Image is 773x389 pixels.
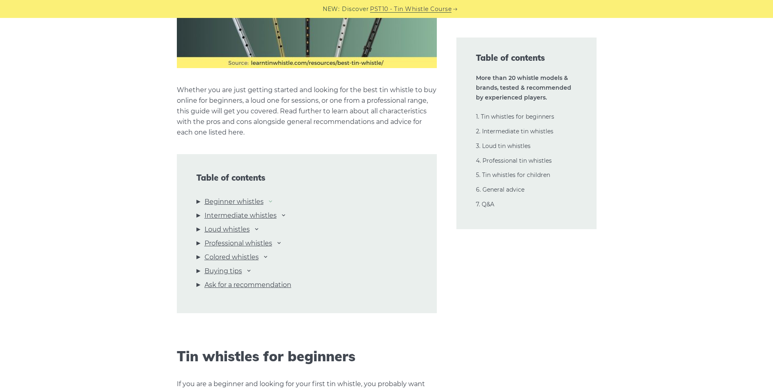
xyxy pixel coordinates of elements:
a: Ask for a recommendation [205,280,291,290]
a: 2. Intermediate tin whistles [476,128,553,135]
a: 5. Tin whistles for children [476,171,550,179]
a: 6. General advice [476,186,524,193]
a: PST10 - Tin Whistle Course [370,4,451,14]
h2: Tin whistles for beginners [177,348,437,365]
p: Whether you are just getting started and looking for the best tin whistle to buy online for begin... [177,85,437,138]
a: 3. Loud tin whistles [476,142,531,150]
a: Loud whistles [205,224,250,235]
a: Intermediate whistles [205,210,277,221]
a: Colored whistles [205,252,259,263]
a: 4. Professional tin whistles [476,157,552,164]
span: NEW: [323,4,339,14]
a: 7. Q&A [476,201,494,208]
span: Table of contents [196,173,417,183]
a: Professional whistles [205,238,272,249]
strong: More than 20 whistle models & brands, tested & recommended by experienced players. [476,74,571,101]
a: Buying tips [205,266,242,276]
span: Table of contents [476,52,577,64]
a: Beginner whistles [205,197,264,207]
a: 1. Tin whistles for beginners [476,113,554,120]
span: Discover [342,4,369,14]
